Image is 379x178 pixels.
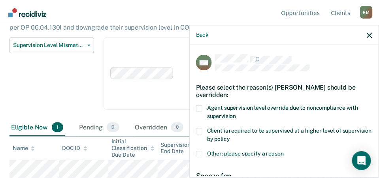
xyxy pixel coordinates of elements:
span: 0 [171,122,183,133]
div: Eligible Now [9,119,65,137]
div: Overridden [134,119,185,137]
div: Supervision End Date [161,142,204,155]
div: Name [13,145,35,152]
div: DOC ID [62,145,87,152]
span: Client is required to be supervised at a higher level of supervision by policy [207,127,371,142]
button: Back [196,32,209,38]
span: Supervision Level Mismatch [13,42,84,49]
img: Recidiviz [8,8,46,17]
button: Profile dropdown button [360,6,373,19]
div: R M [360,6,373,19]
div: Please select the reason(s) [PERSON_NAME] should be overridden: [196,77,372,105]
span: Other: please specify a reason [207,150,284,157]
span: 0 [107,122,119,133]
div: Open Intercom Messenger [352,151,371,170]
div: Pending [77,119,121,137]
div: Initial Classification Due Date [111,138,155,158]
span: 1 [52,122,63,133]
span: Agent supervision level override due to noncompliance with supervision [207,105,358,119]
